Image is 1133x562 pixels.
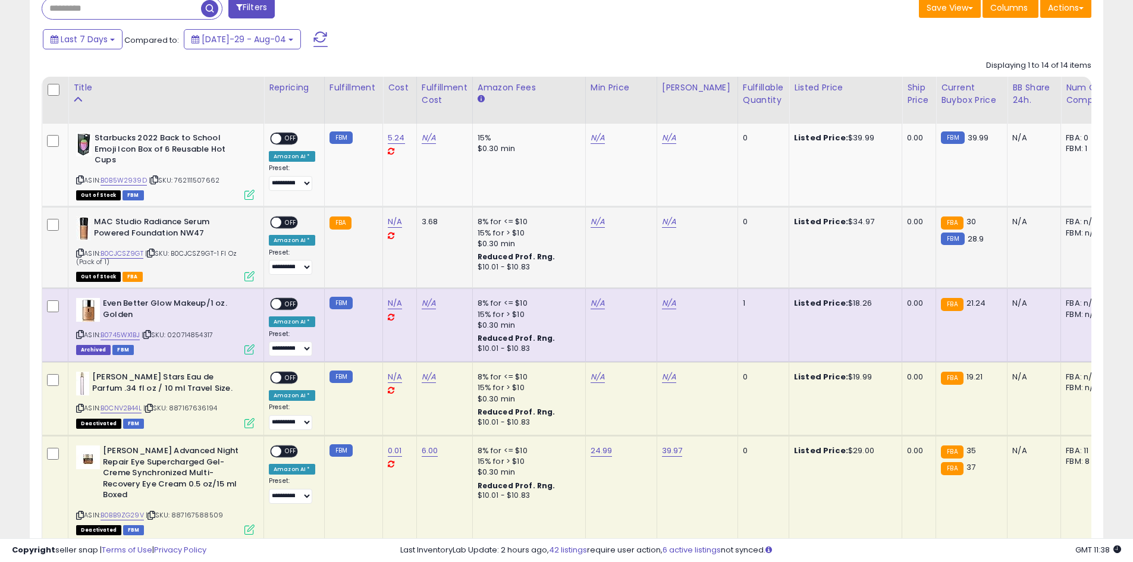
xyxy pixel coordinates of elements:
div: 0.00 [907,216,927,227]
div: Listed Price [794,81,897,94]
div: 3.68 [422,216,463,227]
div: Fulfillment [329,81,378,94]
div: N/A [1012,298,1052,309]
span: 35 [966,445,976,456]
span: 21.24 [966,297,986,309]
a: N/A [422,132,436,144]
span: FBM [123,190,144,200]
b: [PERSON_NAME] Stars Eau de Parfum .34 fl oz / 10 ml Travel Size. [92,372,237,397]
b: Listed Price: [794,297,848,309]
span: Columns [990,2,1028,14]
small: FBM [329,297,353,309]
a: 5.24 [388,132,405,144]
div: 15% [478,133,576,143]
div: 0.00 [907,298,927,309]
a: N/A [662,371,676,383]
img: 31qn9poIgwL._SL40_.jpg [76,372,89,395]
span: 37 [966,461,975,473]
button: Last 7 Days [43,29,123,49]
div: FBM: 1 [1066,143,1105,154]
div: ASIN: [76,298,255,353]
div: 8% for <= $10 [478,372,576,382]
div: $10.01 - $10.83 [478,491,576,501]
div: Preset: [269,477,315,504]
div: $19.99 [794,372,893,382]
div: BB Share 24h. [1012,81,1056,106]
span: OFF [281,218,300,228]
div: ASIN: [76,372,255,427]
span: Last 7 Days [61,33,108,45]
div: $18.26 [794,298,893,309]
a: N/A [591,216,605,228]
b: Reduced Prof. Rng. [478,481,555,491]
img: 41DEo8KpejL._SL40_.jpg [76,133,92,156]
div: 15% for > $10 [478,309,576,320]
div: FBA: n/a [1066,372,1105,382]
div: FBA: 11 [1066,445,1105,456]
div: Num of Comp. [1066,81,1109,106]
div: Ship Price [907,81,931,106]
div: FBM: n/a [1066,228,1105,238]
div: FBM: 8 [1066,456,1105,467]
span: 28.9 [968,233,984,244]
div: Amazon AI * [269,316,315,327]
a: B0CNV2B44L [101,403,142,413]
div: $29.00 [794,445,893,456]
div: $39.99 [794,133,893,143]
div: $10.01 - $10.83 [478,417,576,428]
div: Fulfillment Cost [422,81,467,106]
b: [PERSON_NAME] Advanced Night Repair Eye Supercharged Gel-Creme Synchronized Multi-Recovery Eye Cr... [103,445,247,504]
div: Repricing [269,81,319,94]
div: 1 [743,298,780,309]
div: 8% for <= $10 [478,298,576,309]
div: Amazon Fees [478,81,580,94]
div: 8% for <= $10 [478,445,576,456]
a: N/A [388,297,402,309]
div: FBA: n/a [1066,216,1105,227]
a: N/A [388,371,402,383]
span: | SKU: 887167588509 [146,510,223,520]
div: seller snap | | [12,545,206,556]
div: [PERSON_NAME] [662,81,733,94]
div: N/A [1012,133,1052,143]
div: Last InventoryLab Update: 2 hours ago, require user action, not synced. [400,545,1121,556]
span: OFF [281,299,300,309]
span: FBM [112,345,134,355]
span: All listings that are unavailable for purchase on Amazon for any reason other than out-of-stock [76,525,121,535]
span: OFF [281,134,300,144]
div: Preset: [269,330,315,357]
span: Compared to: [124,34,179,46]
div: $10.01 - $10.83 [478,344,576,354]
a: 0.01 [388,445,402,457]
span: All listings that are unavailable for purchase on Amazon for any reason other than out-of-stock [76,419,121,429]
div: 0.00 [907,372,927,382]
b: Reduced Prof. Rng. [478,333,555,343]
div: ASIN: [76,133,255,199]
span: FBM [123,419,145,429]
div: ASIN: [76,216,255,280]
div: $0.30 min [478,467,576,478]
b: Listed Price: [794,445,848,456]
b: Starbucks 2022 Back to School Emoji Icon Box of 6 Reusable Hot Cups [95,133,239,169]
a: N/A [591,371,605,383]
div: $10.01 - $10.83 [478,262,576,272]
a: 24.99 [591,445,613,457]
div: Preset: [269,403,315,430]
span: | SKU: 887167636194 [143,403,217,413]
div: Current Buybox Price [941,81,1002,106]
a: 39.97 [662,445,683,457]
small: FBM [941,131,964,144]
span: | SKU: B0CJCSZ9GT-1 Fl Oz (Pack of 1) [76,249,237,266]
div: 15% for > $10 [478,456,576,467]
div: Amazon AI * [269,151,315,162]
div: $0.30 min [478,238,576,249]
span: 30 [966,216,976,227]
div: 0.00 [907,445,927,456]
a: N/A [591,132,605,144]
a: N/A [662,297,676,309]
div: Cost [388,81,412,94]
div: N/A [1012,216,1052,227]
a: N/A [662,216,676,228]
div: Min Price [591,81,652,94]
div: Amazon AI * [269,390,315,401]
